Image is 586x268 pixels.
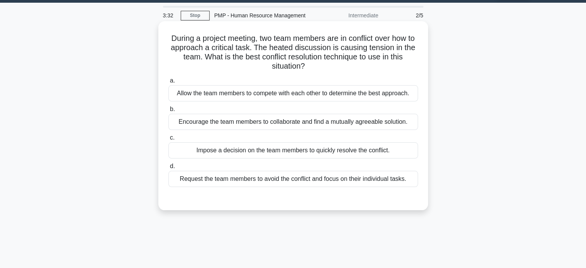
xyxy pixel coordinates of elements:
div: Encourage the team members to collaborate and find a mutually agreeable solution. [168,114,418,130]
div: Request the team members to avoid the conflict and focus on their individual tasks. [168,171,418,187]
div: Impose a decision on the team members to quickly resolve the conflict. [168,142,418,158]
span: a. [170,77,175,84]
div: 2/5 [383,8,428,23]
div: Allow the team members to compete with each other to determine the best approach. [168,85,418,101]
a: Stop [181,11,210,20]
div: Intermediate [316,8,383,23]
div: PMP - Human Resource Management [210,8,316,23]
span: b. [170,106,175,112]
span: c. [170,134,175,141]
span: d. [170,163,175,169]
h5: During a project meeting, two team members are in conflict over how to approach a critical task. ... [168,34,419,71]
div: 3:32 [158,8,181,23]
